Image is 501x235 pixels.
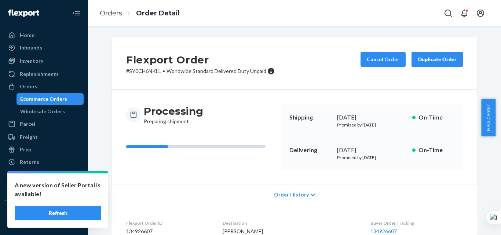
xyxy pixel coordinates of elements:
img: Flexport logo [8,10,39,17]
dt: Buyer Order Tracking [370,220,463,226]
p: On-Time [418,146,454,154]
p: On-Time [418,113,454,122]
button: Open notifications [457,6,472,21]
span: Worldwide Standard Delivered Duty Unpaid [167,68,266,74]
a: Orders [4,81,84,92]
span: Order History [274,191,309,198]
a: Reporting [4,169,84,181]
div: Home [20,32,34,39]
h2: Flexport Order [126,52,275,67]
dt: Flexport Order ID [126,220,211,226]
div: [DATE] [337,146,406,154]
span: • [162,68,165,74]
button: Refresh [15,206,101,220]
a: Add Integration [4,221,84,230]
ol: breadcrumbs [94,3,186,24]
button: Help Center [481,99,495,136]
a: Parcel [4,118,84,130]
button: Open account menu [473,6,488,21]
p: # SY0CH6NKLL [126,67,275,75]
a: Orders [100,9,122,17]
div: Returns [20,158,39,166]
div: Duplicate Order [418,56,457,63]
a: Replenishments [4,68,84,80]
a: Billing [4,183,84,194]
div: [DATE] [337,113,406,122]
a: Prep [4,144,84,155]
button: Integrations [4,206,84,218]
dt: Destination [223,220,359,226]
a: Wholesale Orders [17,106,84,117]
div: Preparing shipment [144,104,203,125]
p: A new version of Seller Portal is available! [15,181,101,198]
div: Wholesale Orders [20,108,65,115]
a: Order Detail [136,9,180,17]
a: Inventory [4,55,84,67]
div: Inventory [20,57,43,65]
a: Home [4,29,84,41]
div: Freight [20,133,38,141]
iframe: Opens a widget where you can chat to one of our agents [454,213,494,231]
button: Open Search Box [441,6,456,21]
div: Prep [20,146,31,153]
button: Duplicate Order [412,52,463,67]
a: Ecommerce Orders [17,93,84,105]
div: Ecommerce Orders [20,95,67,103]
div: Replenishments [20,70,59,78]
h3: Processing [144,104,203,118]
button: Cancel Order [361,52,406,67]
div: Inbounds [20,44,42,51]
dd: 134926607 [126,228,211,235]
div: Orders [20,83,37,90]
p: Promised by [DATE] [337,122,406,128]
a: 134926607 [370,228,397,234]
a: Returns [4,156,84,168]
a: Inbounds [4,42,84,54]
p: Shipping [289,113,331,122]
div: Parcel [20,120,35,128]
p: Delivering [289,146,331,154]
button: Close Navigation [69,6,84,21]
a: Freight [4,131,84,143]
p: Promised by [DATE] [337,154,406,161]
